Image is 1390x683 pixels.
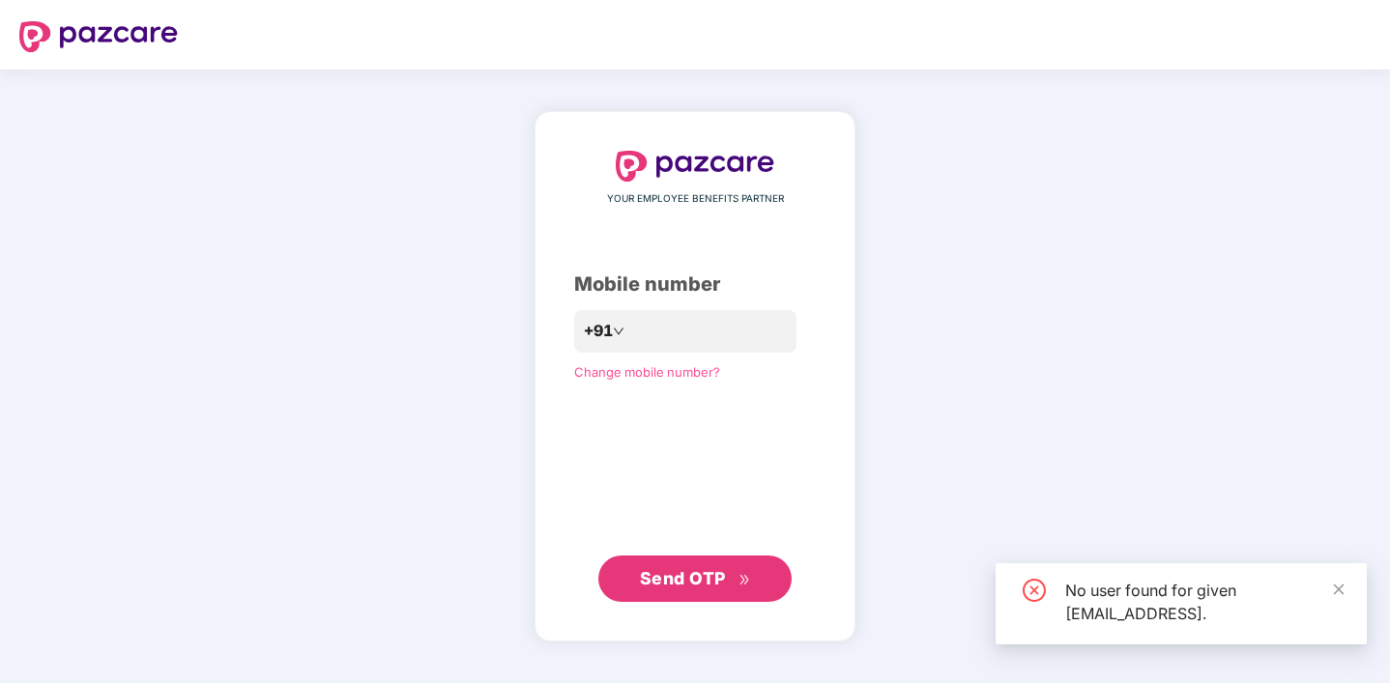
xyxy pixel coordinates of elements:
span: YOUR EMPLOYEE BENEFITS PARTNER [607,191,784,207]
div: No user found for given [EMAIL_ADDRESS]. [1065,579,1344,625]
a: Change mobile number? [574,364,720,380]
button: Send OTPdouble-right [598,555,792,602]
div: Mobile number [574,270,816,299]
img: logo [19,21,178,52]
span: double-right [738,574,751,586]
span: down [613,326,624,337]
span: close-circle [1023,579,1046,602]
img: logo [616,151,774,182]
span: Send OTP [640,568,726,588]
span: close [1332,583,1346,596]
span: +91 [584,319,613,343]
